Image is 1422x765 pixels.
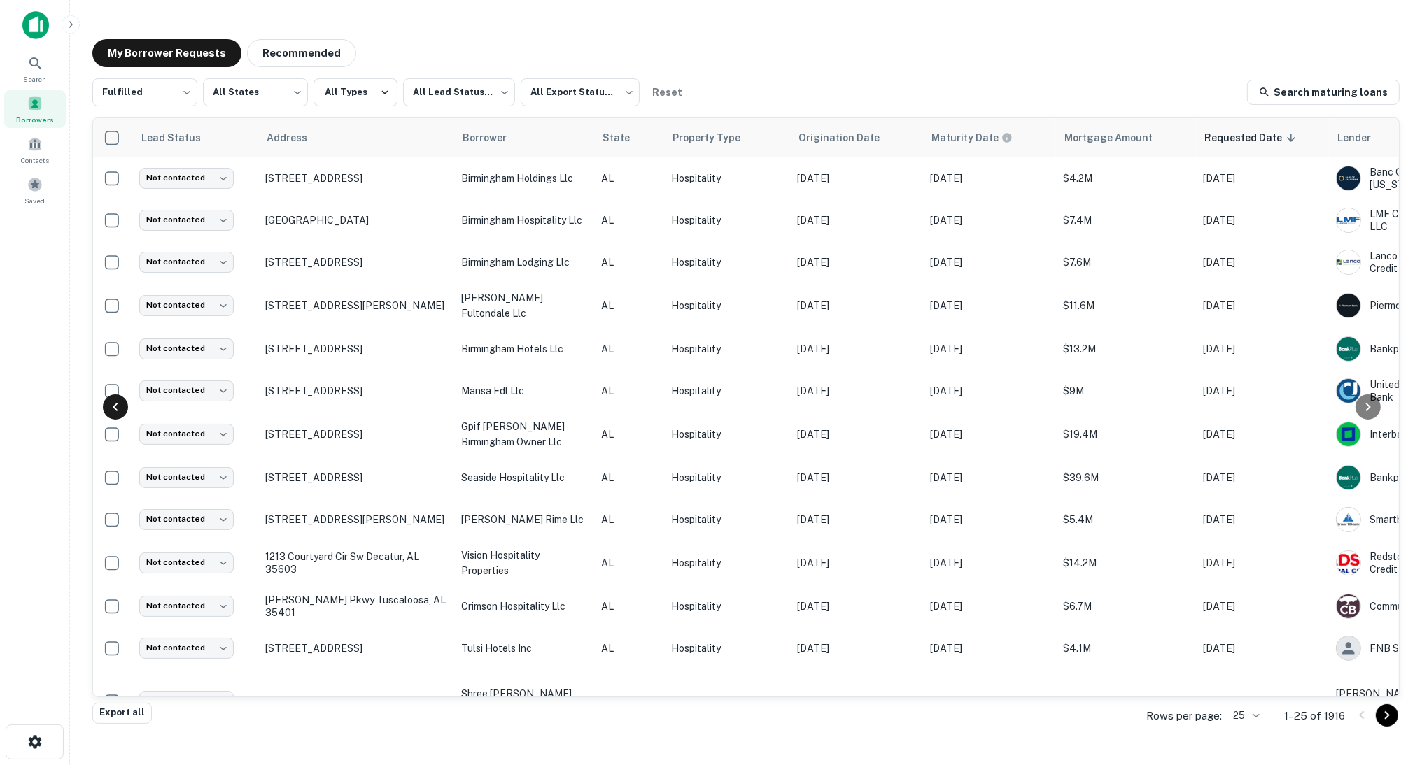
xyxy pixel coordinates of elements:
[601,255,657,270] p: AL
[1337,129,1389,146] span: Lender
[4,50,66,87] a: Search
[797,213,916,228] p: [DATE]
[139,380,234,401] div: Not contacted
[265,695,447,708] p: [STREET_ADDRESS][PERSON_NAME]
[931,130,999,145] h6: Maturity Date
[461,548,587,578] p: vision hospitality properties
[21,155,49,166] span: Contacts
[1146,708,1222,724] p: Rows per page:
[930,298,1049,313] p: [DATE]
[1063,427,1189,442] p: $19.4M
[1337,208,1360,232] img: picture
[601,298,657,313] p: AL
[1064,129,1171,146] span: Mortgage Amount
[24,73,47,85] span: Search
[139,596,234,616] div: Not contacted
[671,255,783,270] p: Hospitality
[22,11,49,39] img: capitalize-icon.png
[461,383,587,399] p: mansa fdl llc
[673,129,759,146] span: Property Type
[139,691,234,711] div: Not contacted
[25,195,45,206] span: Saved
[139,552,234,573] div: Not contacted
[1203,383,1322,399] p: [DATE]
[671,341,783,357] p: Hospitality
[798,129,898,146] span: Origination Date
[797,694,916,709] p: [DATE]
[203,74,308,110] div: All States
[1337,508,1360,531] img: picture
[461,290,587,321] p: [PERSON_NAME] fultondale llc
[461,171,587,186] p: birmingham holdings llc
[1227,706,1262,726] div: 25
[1063,512,1189,527] p: $5.4M
[797,341,916,357] p: [DATE]
[1063,213,1189,228] p: $7.4M
[1337,294,1360,317] img: picture
[1063,255,1189,270] p: $7.6M
[139,295,234,315] div: Not contacted
[601,341,657,357] p: AL
[930,427,1049,442] p: [DATE]
[1337,250,1360,274] img: picture
[601,213,657,228] p: AL
[4,90,66,128] a: Borrowers
[601,555,657,571] p: AL
[797,641,916,656] p: [DATE]
[247,39,356,67] button: Recommended
[930,599,1049,614] p: [DATE]
[1203,341,1322,357] p: [DATE]
[930,255,1049,270] p: [DATE]
[139,509,234,529] div: Not contacted
[265,642,447,655] p: [STREET_ADDRESS]
[265,594,447,619] p: [PERSON_NAME] Pkwy Tuscaloosa, AL 35401
[265,214,447,227] p: [GEOGRAPHIC_DATA]
[139,424,234,444] div: Not contacted
[265,172,447,185] p: [STREET_ADDRESS]
[601,383,657,399] p: AL
[930,213,1049,228] p: [DATE]
[671,470,783,485] p: Hospitality
[1196,118,1329,157] th: Requested Date
[4,171,66,209] a: Saved
[461,641,587,656] p: tulsi hotels inc
[601,470,657,485] p: AL
[1063,470,1189,485] p: $39.6M
[139,638,234,658] div: Not contacted
[930,341,1049,357] p: [DATE]
[797,255,916,270] p: [DATE]
[265,471,447,484] p: [STREET_ADDRESS]
[139,168,234,188] div: Not contacted
[1247,80,1400,105] a: Search maturing loans
[461,213,587,228] p: birmingham hospitality llc
[265,428,447,441] p: [STREET_ADDRESS]
[461,512,587,527] p: [PERSON_NAME] rime llc
[1063,555,1189,571] p: $14.2M
[1337,337,1360,361] img: picture
[671,171,783,186] p: Hospitality
[671,641,783,656] p: Hospitality
[671,298,783,313] p: Hospitality
[1063,171,1189,186] p: $4.2M
[1203,512,1322,527] p: [DATE]
[265,513,447,526] p: [STREET_ADDRESS][PERSON_NAME]
[664,118,790,157] th: Property Type
[461,686,587,717] p: shree [PERSON_NAME] llc
[1337,551,1360,575] img: picture
[4,131,66,169] div: Contacts
[265,550,447,575] p: 1213 Courtyard Cir Sw Decatur, AL 35603
[645,78,690,106] button: Reset
[797,555,916,571] p: [DATE]
[1063,694,1189,709] p: $4M
[1337,379,1360,403] img: picture
[601,694,657,709] p: AL
[797,171,916,186] p: [DATE]
[1203,298,1322,313] p: [DATE]
[601,641,657,656] p: AL
[1203,171,1322,186] p: [DATE]
[601,512,657,527] p: AL
[930,383,1049,399] p: [DATE]
[601,171,657,186] p: AL
[797,599,916,614] p: [DATE]
[930,171,1049,186] p: [DATE]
